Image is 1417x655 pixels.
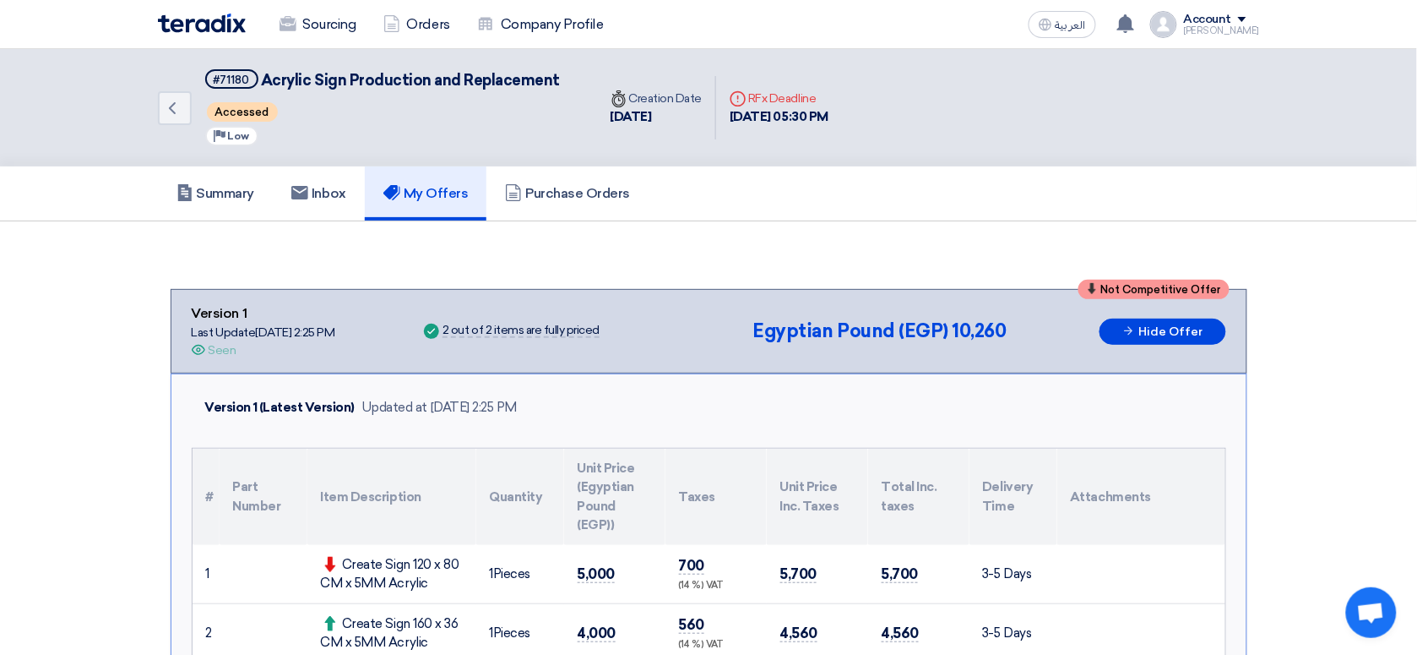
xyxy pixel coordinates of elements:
[383,185,469,202] h5: My Offers
[490,566,494,581] span: 1
[868,449,969,545] th: Total Inc. taxes
[730,90,828,107] div: RFx Deadline
[564,449,665,545] th: Unit Price (Egyptian Pound (EGP))
[193,545,220,604] td: 1
[205,398,356,418] div: Version 1 (Latest Version)
[1029,11,1096,38] button: العربية
[679,616,705,634] span: 560
[361,398,517,418] div: Updated at [DATE] 2:25 PM
[1057,449,1225,545] th: Attachments
[158,14,246,33] img: Teradix logo
[442,325,600,338] div: 2 out of 2 items are fully priced
[464,6,617,43] a: Company Profile
[1150,11,1177,38] img: profile_test.png
[1184,13,1232,27] div: Account
[192,324,335,341] div: Last Update [DATE] 2:25 PM
[753,319,948,342] span: Egyptian Pound (EGP)
[730,107,828,127] div: [DATE] 05:30 PM
[505,185,630,202] h5: Purchase Orders
[969,545,1057,604] td: 3-5 Days
[611,90,703,107] div: Creation Date
[266,6,370,43] a: Sourcing
[209,341,236,359] div: Seen
[307,449,476,545] th: Item Description
[291,185,346,202] h5: Inbox
[476,545,564,604] td: Pieces
[273,166,365,221] a: Inbox
[192,303,335,324] div: Version 1
[321,555,463,593] div: Create Sign 120 x 80 CM x 5MM Acrylic
[261,71,560,90] span: Acrylic Sign Production and Replacement
[882,625,920,642] span: 4,560
[1184,26,1260,35] div: [PERSON_NAME]
[611,107,703,127] div: [DATE]
[176,185,255,202] h5: Summary
[321,614,463,652] div: Create Sign 160 x 36 CM x 5MM Acrylic
[228,130,250,142] span: Low
[158,166,274,221] a: Summary
[665,449,767,545] th: Taxes
[205,69,561,90] h5: Acrylic Sign Production and Replacement
[193,449,220,545] th: #
[780,625,818,642] span: 4,560
[679,638,753,652] div: (14 %) VAT
[214,74,250,85] div: #71180
[679,557,705,575] span: 700
[370,6,464,43] a: Orders
[953,319,1007,342] span: 10,260
[578,565,616,583] span: 5,000
[969,449,1057,545] th: Delivery Time
[1099,319,1226,345] button: Hide Offer
[476,449,564,545] th: Quantity
[767,449,868,545] th: Unit Price Inc. Taxes
[1101,284,1221,295] span: Not Competitive Offer
[780,565,817,583] span: 5,700
[679,579,753,593] div: (14 %) VAT
[207,102,278,122] span: Accessed
[578,625,616,642] span: 4,000
[882,565,919,583] span: 5,700
[365,166,487,221] a: My Offers
[220,449,307,545] th: Part Number
[1056,19,1086,31] span: العربية
[1346,587,1397,638] div: Open chat
[490,625,494,641] span: 1
[486,166,649,221] a: Purchase Orders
